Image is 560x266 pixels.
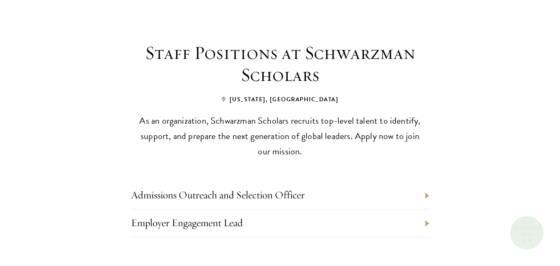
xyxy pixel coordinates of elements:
[137,113,423,159] p: As an organization, Schwarzman Scholars recruits top-level talent to identify, support, and prepa...
[131,216,243,229] a: Employer Engagement Lead
[522,237,531,244] b: 0.0
[131,188,305,201] a: Admissions Outreach and Selection Officer
[127,42,434,86] h3: Staff Positions at Schwarzman Scholars
[222,95,339,104] span: [US_STATE], [GEOGRAPHIC_DATA]
[510,216,543,249] div: Site Malicious Rate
